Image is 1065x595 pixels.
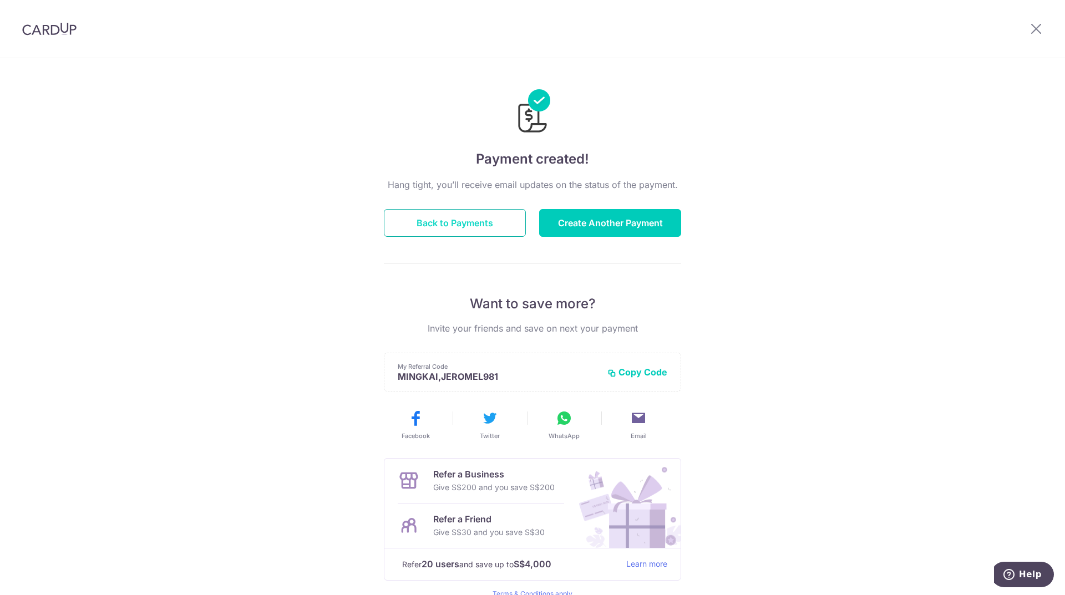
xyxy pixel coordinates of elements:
p: Hang tight, you’ll receive email updates on the status of the payment. [384,178,681,191]
a: Learn more [626,557,667,571]
span: Twitter [480,431,500,440]
button: Copy Code [607,367,667,378]
button: Create Another Payment [539,209,681,237]
iframe: Opens a widget where you can find more information [994,562,1054,589]
img: Refer [569,459,681,548]
p: Give S$200 and you save S$200 [433,481,555,494]
span: WhatsApp [549,431,580,440]
img: Payments [515,89,550,136]
strong: S$4,000 [514,557,551,571]
p: Refer a Business [433,467,555,481]
p: Want to save more? [384,295,681,313]
button: WhatsApp [531,409,597,440]
button: Email [606,409,671,440]
strong: 20 users [422,557,459,571]
p: Refer a Friend [433,512,545,526]
img: CardUp [22,22,77,35]
span: Facebook [402,431,430,440]
p: Refer and save up to [402,557,617,571]
p: MINGKAI,JEROMEL981 [398,371,599,382]
button: Twitter [457,409,523,440]
h4: Payment created! [384,149,681,169]
p: Give S$30 and you save S$30 [433,526,545,539]
button: Facebook [383,409,448,440]
p: Invite your friends and save on next your payment [384,322,681,335]
p: My Referral Code [398,362,599,371]
span: Email [631,431,647,440]
button: Back to Payments [384,209,526,237]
